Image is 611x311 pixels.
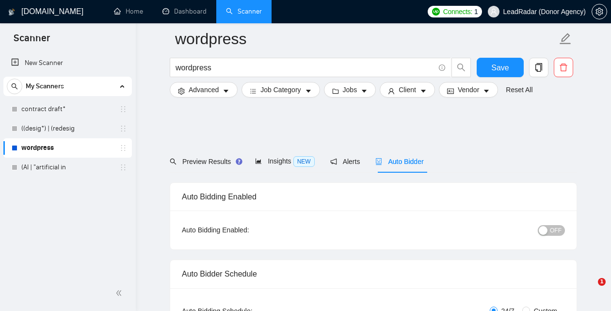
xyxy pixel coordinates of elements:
span: 1 [474,6,478,17]
span: Connects: [443,6,472,17]
div: Auto Bidding Enabled [182,183,565,211]
input: Scanner name... [175,27,557,51]
span: user [490,8,497,15]
span: edit [559,33,572,45]
span: holder [119,164,127,171]
span: search [7,83,22,90]
span: double-left [115,288,125,298]
span: caret-down [483,87,490,95]
span: idcard [447,87,454,95]
span: area-chart [255,158,262,164]
span: setting [592,8,607,16]
button: copy [529,58,548,77]
span: Client [399,84,416,95]
span: My Scanners [26,77,64,96]
iframe: Intercom live chat [578,278,601,301]
span: search [452,63,470,72]
span: NEW [293,156,315,167]
div: Tooltip anchor [235,157,243,166]
span: 1 [598,278,606,286]
button: setting [592,4,607,19]
a: New Scanner [11,53,124,73]
span: search [170,158,177,165]
span: folder [332,87,339,95]
span: Vendor [458,84,479,95]
span: caret-down [361,87,368,95]
button: folderJobscaret-down [324,82,376,98]
a: setting [592,8,607,16]
li: My Scanners [3,77,132,177]
span: robot [375,158,382,165]
span: holder [119,105,127,113]
img: logo [8,4,15,20]
div: Auto Bidder Schedule [182,260,565,288]
span: copy [530,63,548,72]
a: homeHome [114,7,143,16]
input: Search Freelance Jobs... [176,62,434,74]
a: (AI | "artificial in [21,158,113,177]
button: settingAdvancedcaret-down [170,82,238,98]
span: bars [250,87,257,95]
button: search [451,58,471,77]
span: holder [119,125,127,132]
span: Insights [255,157,314,165]
span: caret-down [305,87,312,95]
button: delete [554,58,573,77]
button: idcardVendorcaret-down [439,82,498,98]
div: Auto Bidding Enabled: [182,225,309,235]
a: Reset All [506,84,532,95]
a: searchScanner [226,7,262,16]
span: delete [554,63,573,72]
button: Save [477,58,524,77]
button: search [7,79,22,94]
span: Job Category [260,84,301,95]
a: dashboardDashboard [162,7,207,16]
span: Scanner [6,31,58,51]
span: Preview Results [170,158,240,165]
span: Save [491,62,509,74]
span: OFF [550,225,562,236]
span: info-circle [439,65,445,71]
span: setting [178,87,185,95]
span: caret-down [420,87,427,95]
button: barsJob Categorycaret-down [241,82,320,98]
button: userClientcaret-down [380,82,435,98]
a: wordpress [21,138,113,158]
img: upwork-logo.png [432,8,440,16]
a: ((desig*) | (redesig [21,119,113,138]
span: Jobs [343,84,357,95]
span: user [388,87,395,95]
span: Alerts [330,158,360,165]
span: Advanced [189,84,219,95]
span: holder [119,144,127,152]
span: caret-down [223,87,229,95]
a: contract draft* [21,99,113,119]
span: notification [330,158,337,165]
span: Auto Bidder [375,158,423,165]
li: New Scanner [3,53,132,73]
